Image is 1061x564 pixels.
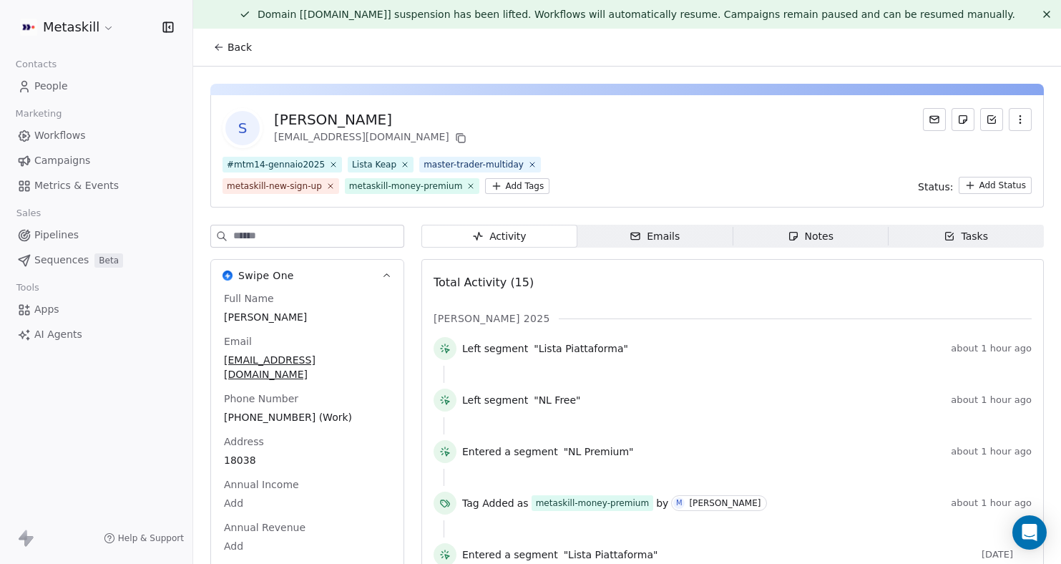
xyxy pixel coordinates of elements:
[11,174,181,198] a: Metrics & Events
[517,496,529,510] span: as
[1012,515,1047,550] div: Open Intercom Messenger
[224,453,391,467] span: 18038
[34,302,59,317] span: Apps
[434,311,550,326] span: [PERSON_NAME] 2025
[43,18,99,37] span: Metaskill
[951,446,1032,457] span: about 1 hour ago
[34,153,90,168] span: Campaigns
[17,15,117,39] button: Metaskill
[225,111,260,145] span: S
[630,229,680,244] div: Emails
[534,393,580,407] span: "NL Free"
[227,158,325,171] div: #mtm14-gennaio2025
[34,79,68,94] span: People
[221,291,277,306] span: Full Name
[951,497,1032,509] span: about 1 hour ago
[34,128,86,143] span: Workflows
[221,520,308,535] span: Annual Revenue
[11,223,181,247] a: Pipelines
[462,444,558,459] span: Entered a segment
[918,180,953,194] span: Status:
[10,203,47,224] span: Sales
[258,9,1015,20] span: Domain [[DOMAIN_NAME]] suspension has been lifted. Workflows will automatically resume. Campaigns...
[11,149,181,172] a: Campaigns
[228,40,252,54] span: Back
[274,130,469,147] div: [EMAIL_ADDRESS][DOMAIN_NAME]
[462,496,514,510] span: Tag Added
[11,124,181,147] a: Workflows
[10,277,45,298] span: Tools
[462,341,528,356] span: Left segment
[689,498,761,508] div: [PERSON_NAME]
[34,228,79,243] span: Pipelines
[11,298,181,321] a: Apps
[536,497,650,510] div: metaskill-money-premium
[564,548,658,562] span: "Lista Piattaforma"
[221,334,255,349] span: Email
[34,178,119,193] span: Metrics & Events
[224,539,391,553] span: Add
[959,177,1032,194] button: Add Status
[221,392,301,406] span: Phone Number
[349,180,463,193] div: metaskill-money-premium
[118,533,184,544] span: Help & Support
[951,343,1032,354] span: about 1 hour ago
[238,268,294,283] span: Swipe One
[94,253,123,268] span: Beta
[224,353,391,381] span: [EMAIL_ADDRESS][DOMAIN_NAME]
[951,394,1032,406] span: about 1 hour ago
[434,276,534,289] span: Total Activity (15)
[221,477,302,492] span: Annual Income
[11,74,181,98] a: People
[104,533,184,544] a: Help & Support
[534,341,628,356] span: "Lista Piattaforma"
[224,310,391,324] span: [PERSON_NAME]
[20,19,37,36] img: AVATAR%20METASKILL%20-%20Colori%20Positivo.png
[676,497,683,509] div: M
[352,158,396,171] div: Lista Keap
[11,323,181,346] a: AI Agents
[205,34,260,60] button: Back
[788,229,833,244] div: Notes
[274,110,469,130] div: [PERSON_NAME]
[485,178,549,194] button: Add Tags
[944,229,988,244] div: Tasks
[221,434,267,449] span: Address
[223,271,233,281] img: Swipe One
[34,253,89,268] span: Sequences
[424,158,524,171] div: master-trader-multiday
[462,393,528,407] span: Left segment
[9,103,68,125] span: Marketing
[211,260,404,291] button: Swipe OneSwipe One
[462,548,558,562] span: Entered a segment
[982,549,1032,560] span: [DATE]
[224,496,391,510] span: Add
[9,54,63,75] span: Contacts
[11,248,181,272] a: SequencesBeta
[224,410,391,424] span: [PHONE_NUMBER] (Work)
[564,444,634,459] span: "NL Premium"
[227,180,322,193] div: metaskill-new-sign-up
[656,496,668,510] span: by
[34,327,82,342] span: AI Agents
